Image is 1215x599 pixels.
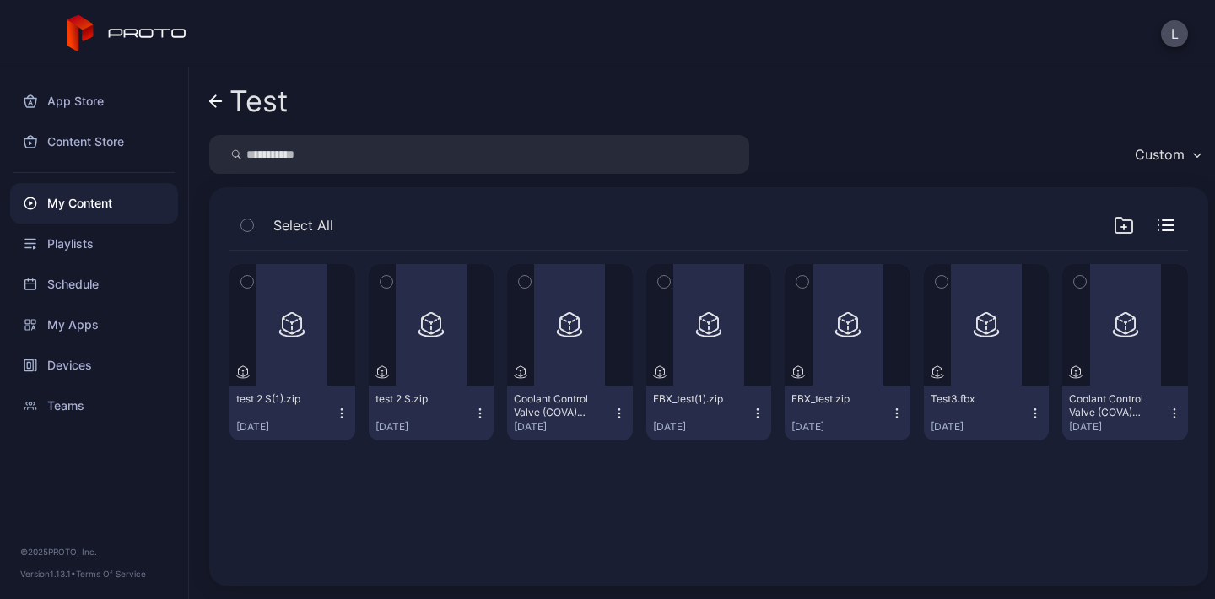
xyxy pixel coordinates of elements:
[791,392,884,406] div: FBX_test.zip
[931,420,1029,434] div: [DATE]
[791,420,890,434] div: [DATE]
[1126,135,1208,174] button: Custom
[10,386,178,426] a: Teams
[236,392,329,406] div: test 2 S(1).zip
[209,81,288,121] a: Test
[653,392,746,406] div: FBX_test(1).zip
[10,305,178,345] a: My Apps
[10,264,178,305] a: Schedule
[1069,420,1168,434] div: [DATE]
[931,392,1023,406] div: Test3.fbx
[653,420,752,434] div: [DATE]
[785,386,910,440] button: FBX_test.zip[DATE]
[76,569,146,579] a: Terms Of Service
[10,121,178,162] a: Content Store
[514,420,613,434] div: [DATE]
[20,545,168,559] div: © 2025 PROTO, Inc.
[20,569,76,579] span: Version 1.13.1 •
[229,386,355,440] button: test 2 S(1).zip[DATE]
[1062,386,1188,440] button: Coolant Control Valve (COVA) TA9003.fbx[DATE]
[375,392,468,406] div: test 2 S.zip
[1135,146,1185,163] div: Custom
[229,85,288,117] div: Test
[273,215,333,235] span: Select All
[1069,392,1162,419] div: Coolant Control Valve (COVA) TA9003.fbx
[10,224,178,264] a: Playlists
[514,392,607,419] div: Coolant Control Valve (COVA) TA9003.glb
[924,386,1050,440] button: Test3.fbx[DATE]
[10,345,178,386] a: Devices
[375,420,474,434] div: [DATE]
[369,386,494,440] button: test 2 S.zip[DATE]
[507,386,633,440] button: Coolant Control Valve (COVA) TA9003.glb[DATE]
[1161,20,1188,47] button: L
[10,81,178,121] a: App Store
[646,386,772,440] button: FBX_test(1).zip[DATE]
[236,420,335,434] div: [DATE]
[10,183,178,224] a: My Content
